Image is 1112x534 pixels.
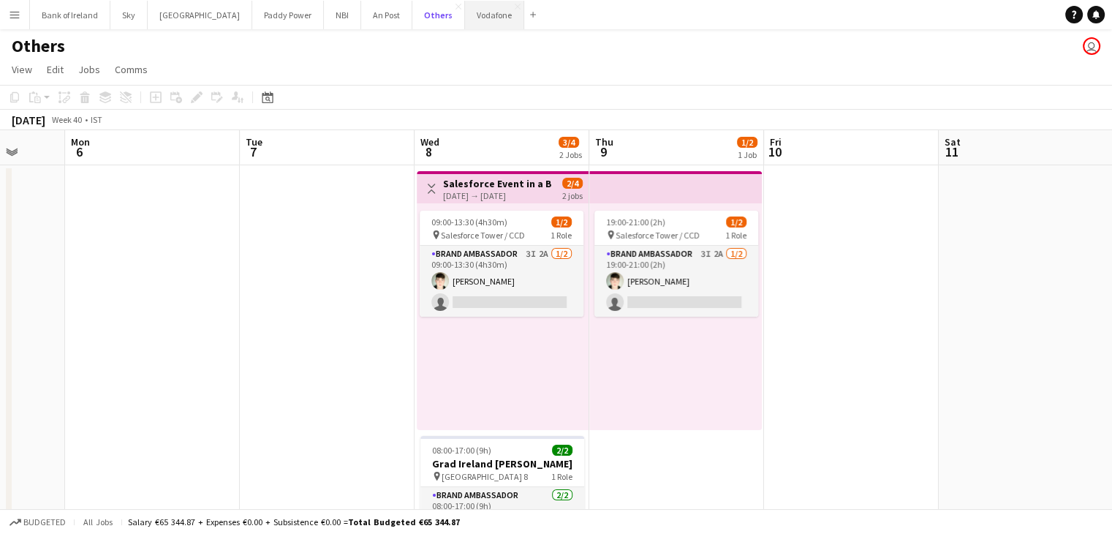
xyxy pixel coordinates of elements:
[420,135,439,148] span: Wed
[726,217,746,227] span: 1/2
[593,143,613,160] span: 9
[324,1,361,29] button: NBI
[551,230,572,241] span: 1 Role
[412,1,465,29] button: Others
[91,114,102,125] div: IST
[128,516,460,527] div: Salary €65 344.87 + Expenses €0.00 + Subsistence €0.00 =
[41,60,69,79] a: Edit
[361,1,412,29] button: An Post
[246,135,262,148] span: Tue
[148,1,252,29] button: [GEOGRAPHIC_DATA]
[768,143,782,160] span: 10
[418,143,439,160] span: 8
[48,114,85,125] span: Week 40
[595,135,613,148] span: Thu
[594,211,758,317] app-job-card: 19:00-21:00 (2h)1/2 Salesforce Tower / CCD1 RoleBrand Ambassador3I2A1/219:00-21:00 (2h)[PERSON_NAME]
[559,149,582,160] div: 2 Jobs
[594,246,758,317] app-card-role: Brand Ambassador3I2A1/219:00-21:00 (2h)[PERSON_NAME]
[559,137,579,148] span: 3/4
[431,217,507,227] span: 09:00-13:30 (4h30m)
[243,143,262,160] span: 7
[12,63,32,76] span: View
[78,63,100,76] span: Jobs
[616,230,700,241] span: Salesforce Tower / CCD
[72,60,106,79] a: Jobs
[420,457,584,470] h3: Grad Ireland [PERSON_NAME]
[69,143,90,160] span: 6
[47,63,64,76] span: Edit
[465,1,524,29] button: Vodafone
[252,1,324,29] button: Paddy Power
[6,60,38,79] a: View
[348,516,460,527] span: Total Budgeted €65 344.87
[7,514,68,530] button: Budgeted
[80,516,116,527] span: All jobs
[23,517,66,527] span: Budgeted
[432,445,491,456] span: 08:00-17:00 (9h)
[12,35,65,57] h1: Others
[420,211,583,317] app-job-card: 09:00-13:30 (4h30m)1/2 Salesforce Tower / CCD1 RoleBrand Ambassador3I2A1/209:00-13:30 (4h30m)[PER...
[562,189,583,201] div: 2 jobs
[12,113,45,127] div: [DATE]
[441,230,525,241] span: Salesforce Tower / CCD
[1083,37,1100,55] app-user-avatar: Katie Shovlin
[942,143,961,160] span: 11
[725,230,746,241] span: 1 Role
[109,60,154,79] a: Comms
[443,190,552,201] div: [DATE] → [DATE]
[606,217,665,227] span: 19:00-21:00 (2h)
[420,246,583,317] app-card-role: Brand Ambassador3I2A1/209:00-13:30 (4h30m)[PERSON_NAME]
[551,217,572,227] span: 1/2
[71,135,90,148] span: Mon
[30,1,110,29] button: Bank of Ireland
[442,471,528,482] span: [GEOGRAPHIC_DATA] 8
[945,135,961,148] span: Sat
[115,63,148,76] span: Comms
[110,1,148,29] button: Sky
[562,178,583,189] span: 2/4
[770,135,782,148] span: Fri
[737,137,757,148] span: 1/2
[443,177,552,190] h3: Salesforce Event in a Box
[738,149,757,160] div: 1 Job
[551,471,572,482] span: 1 Role
[552,445,572,456] span: 2/2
